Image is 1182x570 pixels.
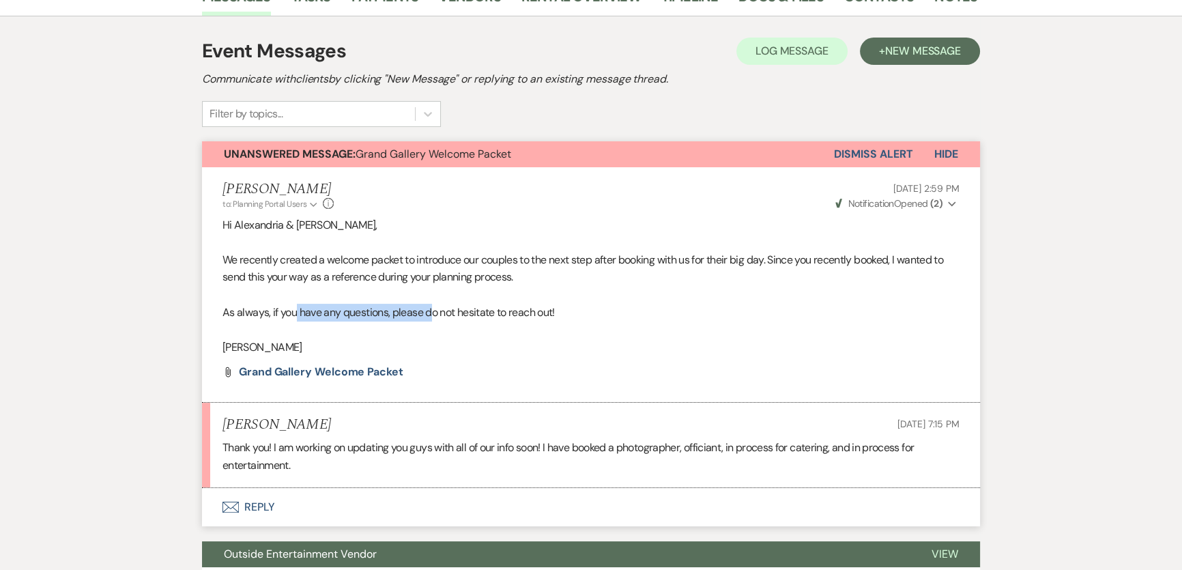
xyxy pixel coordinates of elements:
[736,38,848,65] button: Log Message
[224,147,511,161] span: Grand Gallery Welcome Packet
[210,106,283,122] div: Filter by topics...
[848,197,893,210] span: Notification
[912,141,980,167] button: Hide
[202,541,910,567] button: Outside Entertainment Vendor
[860,38,980,65] button: +New Message
[930,197,942,210] strong: ( 2 )
[885,44,961,58] span: New Message
[224,547,377,561] span: Outside Entertainment Vendor
[893,182,960,195] span: [DATE] 2:59 PM
[834,141,912,167] button: Dismiss Alert
[934,147,958,161] span: Hide
[222,181,334,198] h5: [PERSON_NAME]
[833,197,960,211] button: NotificationOpened (2)
[910,541,980,567] button: View
[222,416,331,433] h5: [PERSON_NAME]
[222,253,943,285] span: We recently created a welcome packet to introduce our couples to the next step after booking with...
[222,218,377,232] span: Hi Alexandria & [PERSON_NAME],
[932,547,958,561] span: View
[224,147,356,161] strong: Unanswered Message:
[202,71,980,87] h2: Communicate with clients by clicking "New Message" or replying to an existing message thread.
[897,418,960,430] span: [DATE] 7:15 PM
[239,365,403,379] span: Grand Gallery Welcome Packet
[222,439,960,474] p: Thank you! I am working on updating you guys with all of our info soon! I have booked a photograp...
[222,340,302,354] span: [PERSON_NAME]
[222,199,306,210] span: to: Planning Portal Users
[222,198,319,210] button: to: Planning Portal Users
[755,44,828,58] span: Log Message
[239,367,403,377] a: Grand Gallery Welcome Packet
[202,37,346,66] h1: Event Messages
[835,197,942,210] span: Opened
[202,488,980,526] button: Reply
[222,305,555,319] span: As always, if you have any questions, please do not hesitate to reach out!
[202,141,834,167] button: Unanswered Message:Grand Gallery Welcome Packet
